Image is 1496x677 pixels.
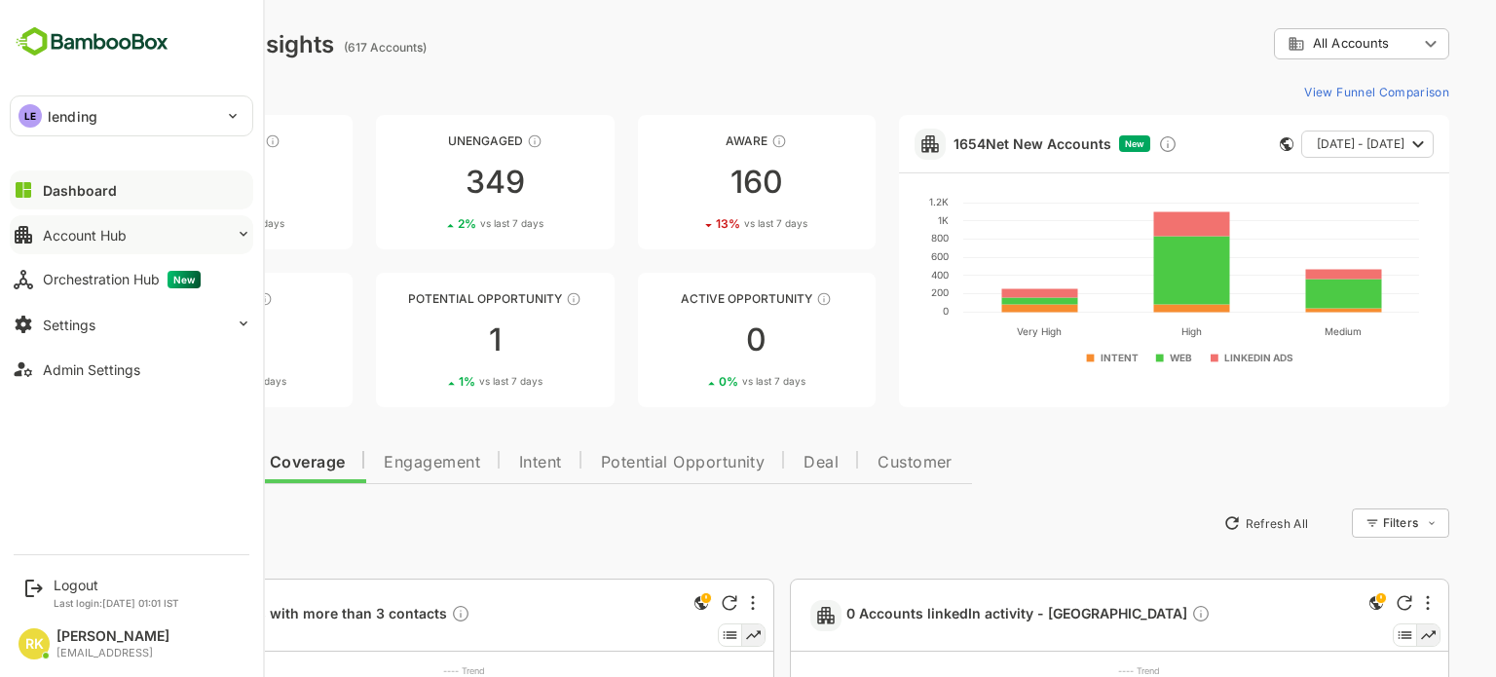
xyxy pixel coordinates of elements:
div: 0 % [651,374,737,389]
button: New Insights [47,506,189,541]
div: Filters [1313,506,1381,541]
div: Dashboard Insights [47,30,266,58]
button: Refresh All [1146,508,1249,539]
a: AwareThese accounts have just entered the buying cycle and need further nurturing16013%vs last 7 ... [570,115,807,249]
div: These accounts have just entered the buying cycle and need further nurturing [703,133,719,149]
div: These accounts are warm, further nurturing would qualify them to MQAs [189,291,205,307]
div: More [683,595,687,611]
span: Engagement [316,455,412,470]
div: Logout [54,577,179,593]
text: 1K [870,214,880,226]
text: 200 [863,286,880,298]
button: Settings [10,305,253,344]
div: Settings [43,317,95,333]
text: High [1112,325,1133,338]
a: UnreachedThese accounts have not been engaged with for a defined time period8412%vs last 7 days [47,115,284,249]
div: This is a global insight. Segment selection is not applicable for this view [621,591,645,618]
div: 1 % [391,374,474,389]
a: Active OpportunityThese accounts have open opportunities which might be at any of the Sales Stage... [570,273,807,407]
img: BambooboxFullLogoMark.5f36c76dfaba33ec1ec1367b70bb1252.svg [10,23,174,60]
text: 0 [875,305,880,317]
span: New [1057,138,1076,149]
button: View Funnel Comparison [1228,76,1381,107]
span: 0 Accounts linkedIn activity - [GEOGRAPHIC_DATA] [778,604,1142,626]
button: Admin Settings [10,350,253,389]
div: 2 % [390,216,475,231]
button: [DATE] - [DATE] [1233,131,1365,158]
div: These accounts have open opportunities which might be at any of the Sales Stages [748,291,764,307]
p: Last login: [DATE] 01:01 IST [54,597,179,609]
div: Unengaged [308,133,545,148]
div: Description not present [1123,604,1142,626]
button: Dashboard [10,170,253,209]
a: 1654Net New Accounts [885,135,1043,152]
div: All Accounts [1219,35,1350,53]
span: vs last 7 days [674,374,737,389]
div: Description not present [383,604,402,626]
div: 84 [47,167,284,198]
span: Customer [809,455,884,470]
div: 160 [570,167,807,198]
ag: (617 Accounts) [276,40,364,55]
span: vs last 7 days [153,216,216,231]
div: Orchestration Hub [43,271,201,288]
div: 1 [308,324,545,356]
p: lending [48,106,97,127]
text: Medium [1256,325,1293,337]
div: [PERSON_NAME] [56,628,169,645]
text: 600 [863,250,880,262]
div: Refresh [1328,595,1344,611]
div: Active Opportunity [570,291,807,306]
div: LE [19,104,42,128]
span: Intent [451,455,494,470]
div: 12 % [126,216,216,231]
div: All Accounts [1206,25,1381,63]
div: Admin Settings [43,361,140,378]
div: Unreached [47,133,284,148]
div: Engaged [47,291,284,306]
text: Very High [949,325,993,338]
a: EngagedThese accounts are warm, further nurturing would qualify them to MQAs2344%vs last 7 days [47,273,284,407]
div: These accounts have not been engaged with for a defined time period [197,133,212,149]
text: 800 [863,232,880,244]
div: Discover new ICP-fit accounts showing engagement — via intent surges, anonymous website visits, L... [1090,134,1109,154]
span: vs last 7 days [676,216,739,231]
div: Aware [570,133,807,148]
text: ---- Trend [375,665,417,676]
button: Account Hub [10,215,253,254]
div: [EMAIL_ADDRESS] [56,647,169,659]
span: Deal [735,455,770,470]
span: New [168,271,201,288]
div: Filters [1315,515,1350,530]
div: RK [19,628,50,659]
span: vs last 7 days [412,216,475,231]
div: More [1358,595,1362,611]
a: Potential OpportunityThese accounts are MQAs and can be passed on to Inside Sales11%vs last 7 days [308,273,545,407]
div: 0 [570,324,807,356]
div: 13 % [648,216,739,231]
text: ---- Trend [1049,665,1091,676]
div: 23 [47,324,284,356]
span: vs last 7 days [411,374,474,389]
div: LElending [11,96,252,135]
span: [DATE] - [DATE] [1249,132,1336,157]
div: 44 % [124,374,218,389]
span: vs last 7 days [155,374,218,389]
div: These accounts have not shown enough engagement and need nurturing [459,133,474,149]
span: 455 Accounts with more than 3 contacts [103,604,402,626]
button: Orchestration HubNew [10,260,253,299]
text: 1.2K [861,196,880,207]
span: Potential Opportunity [533,455,697,470]
a: 0 Accounts linkedIn activity - [GEOGRAPHIC_DATA]Description not present [778,604,1150,626]
text: 400 [863,269,880,281]
div: This card does not support filter and segments [1212,137,1225,151]
div: Potential Opportunity [308,291,545,306]
a: 455 Accounts with more than 3 contactsDescription not present [103,604,410,626]
div: Account Hub [43,227,127,244]
a: UnengagedThese accounts have not shown enough engagement and need nurturing3492%vs last 7 days [308,115,545,249]
div: Dashboard [43,182,117,199]
div: 349 [308,167,545,198]
span: Data Quality and Coverage [66,455,277,470]
div: Refresh [654,595,669,611]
